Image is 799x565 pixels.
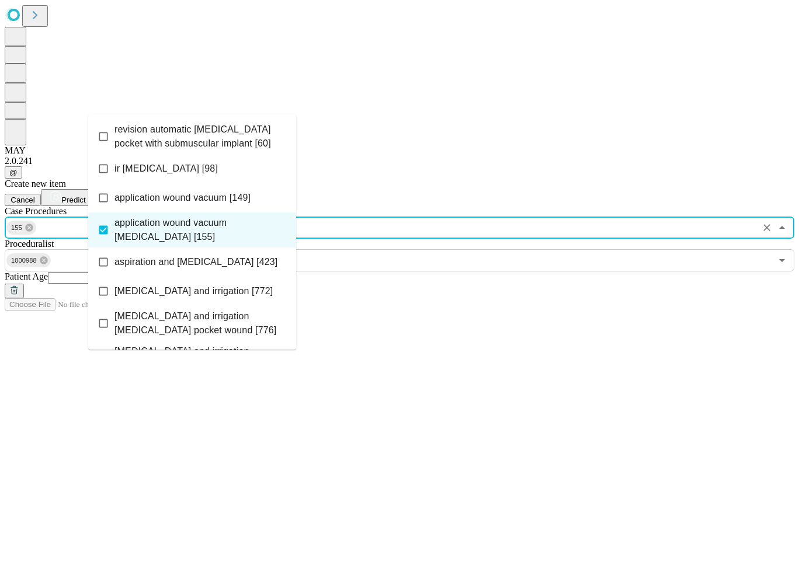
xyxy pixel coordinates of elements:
span: 1000988 [6,254,41,267]
span: Cancel [11,196,35,204]
span: application wound vacuum [149] [114,191,251,205]
div: MAY [5,145,794,156]
span: application wound vacuum [MEDICAL_DATA] [155] [114,216,287,244]
span: Scheduled Procedure [5,206,67,216]
button: Predict [41,189,95,206]
span: revision automatic [MEDICAL_DATA] pocket with submuscular implant [60] [114,123,287,151]
span: ir [MEDICAL_DATA] [98] [114,162,218,176]
span: [MEDICAL_DATA] and irrigation [772] [114,284,273,298]
span: Proceduralist [5,239,54,249]
button: Close [774,219,790,236]
span: 155 [6,221,27,235]
span: [MEDICAL_DATA] and irrigation abdomen [779] [114,344,287,372]
div: 1000988 [6,253,51,267]
span: Create new item [5,179,66,189]
span: aspiration and [MEDICAL_DATA] [423] [114,255,277,269]
span: Patient Age [5,271,48,281]
span: [MEDICAL_DATA] and irrigation [MEDICAL_DATA] pocket wound [776] [114,309,287,337]
span: Predict [61,196,85,204]
span: @ [9,168,18,177]
button: Open [774,252,790,268]
button: Cancel [5,194,41,206]
button: @ [5,166,22,179]
button: Clear [759,219,775,236]
div: 155 [6,221,36,235]
div: 2.0.241 [5,156,794,166]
